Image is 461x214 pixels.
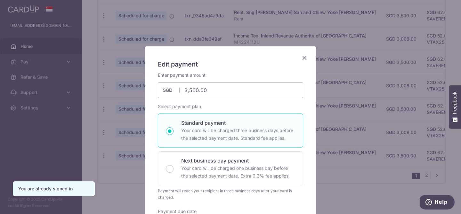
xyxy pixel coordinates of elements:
iframe: Opens a widget where you can find more information [420,195,455,211]
label: Select payment plan [158,103,201,110]
button: Feedback - Show survey [449,85,461,129]
input: 0.00 [158,82,303,98]
label: Enter payment amount [158,72,206,78]
div: Payment will reach your recipient in three business days after your card is charged. [158,188,303,201]
span: Feedback [452,91,458,114]
h5: Edit payment [158,59,303,69]
button: Close [301,54,308,62]
span: SGD [163,87,180,93]
p: Standard payment [181,119,295,127]
p: Your card will be charged three business days before the selected payment date. Standard fee appl... [181,127,295,142]
div: You are already signed in [18,186,89,192]
p: Next business day payment [181,157,295,164]
p: Your card will be charged one business day before the selected payment date. Extra 0.3% fee applies. [181,164,295,180]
